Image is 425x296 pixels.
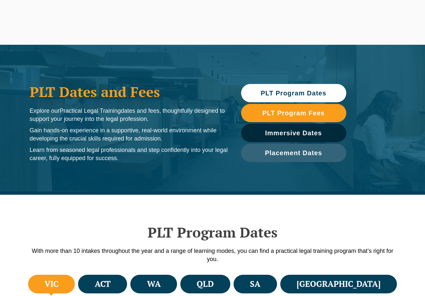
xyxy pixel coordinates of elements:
h4: VIC [44,279,58,289]
span: Practical Legal Training [60,107,121,114]
p: Learn from seasoned legal professionals and step confidently into your legal career, fully equipp... [30,146,228,162]
h4: ACT [95,279,111,289]
h2: PLT Program Dates [26,224,399,240]
span: Placement Dates [265,150,322,156]
h4: SA [250,279,260,289]
a: PLT Program Dates [241,84,346,102]
span: PLT Program Fees [262,110,325,116]
span: Immersive Dates [265,130,322,136]
a: PLT Program Fees [241,104,346,122]
p: With more than 10 intakes throughout the year and a range of learning modes, you can find a pract... [26,247,399,263]
a: Placement Dates [241,144,346,162]
p: Gain hands-on experience in a supportive, real-world environment while developing the crucial ski... [30,126,228,143]
a: Immersive Dates [241,124,346,142]
span: PLT Program Dates [261,90,326,96]
h4: QLD [197,279,214,289]
h4: [GEOGRAPHIC_DATA] [297,279,381,289]
p: Explore our dates and fees, thoughtfully designed to support your journey into the legal profession. [30,107,228,123]
h4: WA [147,279,161,289]
h1: PLT Dates and Fees [30,84,228,100]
